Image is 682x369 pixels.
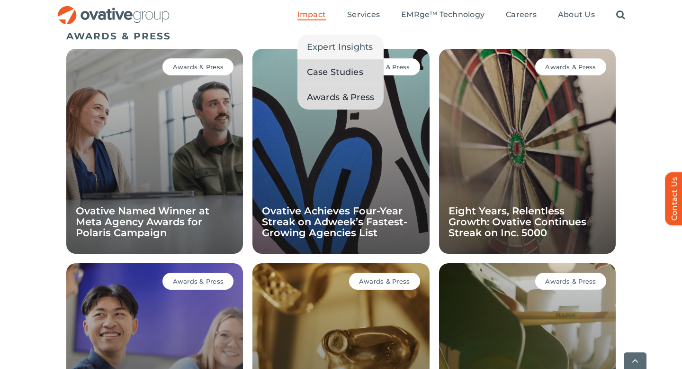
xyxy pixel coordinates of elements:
[297,10,326,20] a: Impact
[558,10,595,19] span: About Us
[401,10,485,19] span: EMRge™ Technology
[57,5,170,14] a: OG_Full_horizontal_RGB
[297,35,384,59] a: Expert Insights
[347,10,380,19] span: Services
[558,10,595,20] a: About Us
[297,60,384,84] a: Case Studies
[66,30,616,42] h5: AWARDS & PRESS
[506,10,537,19] span: Careers
[347,10,380,20] a: Services
[76,205,209,239] a: Ovative Named Winner at Meta Agency Awards for Polaris Campaign
[401,10,485,20] a: EMRge™ Technology
[506,10,537,20] a: Careers
[307,65,363,79] span: Case Studies
[307,91,375,104] span: Awards & Press
[449,205,586,239] a: Eight Years, Relentless Growth: Ovative Continues Streak on Inc. 5000
[297,85,384,110] a: Awards & Press
[616,10,625,20] a: Search
[297,10,326,19] span: Impact
[262,205,407,239] a: Ovative Achieves Four-Year Streak on Adweek’s Fastest-Growing Agencies List
[307,40,373,54] span: Expert Insights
